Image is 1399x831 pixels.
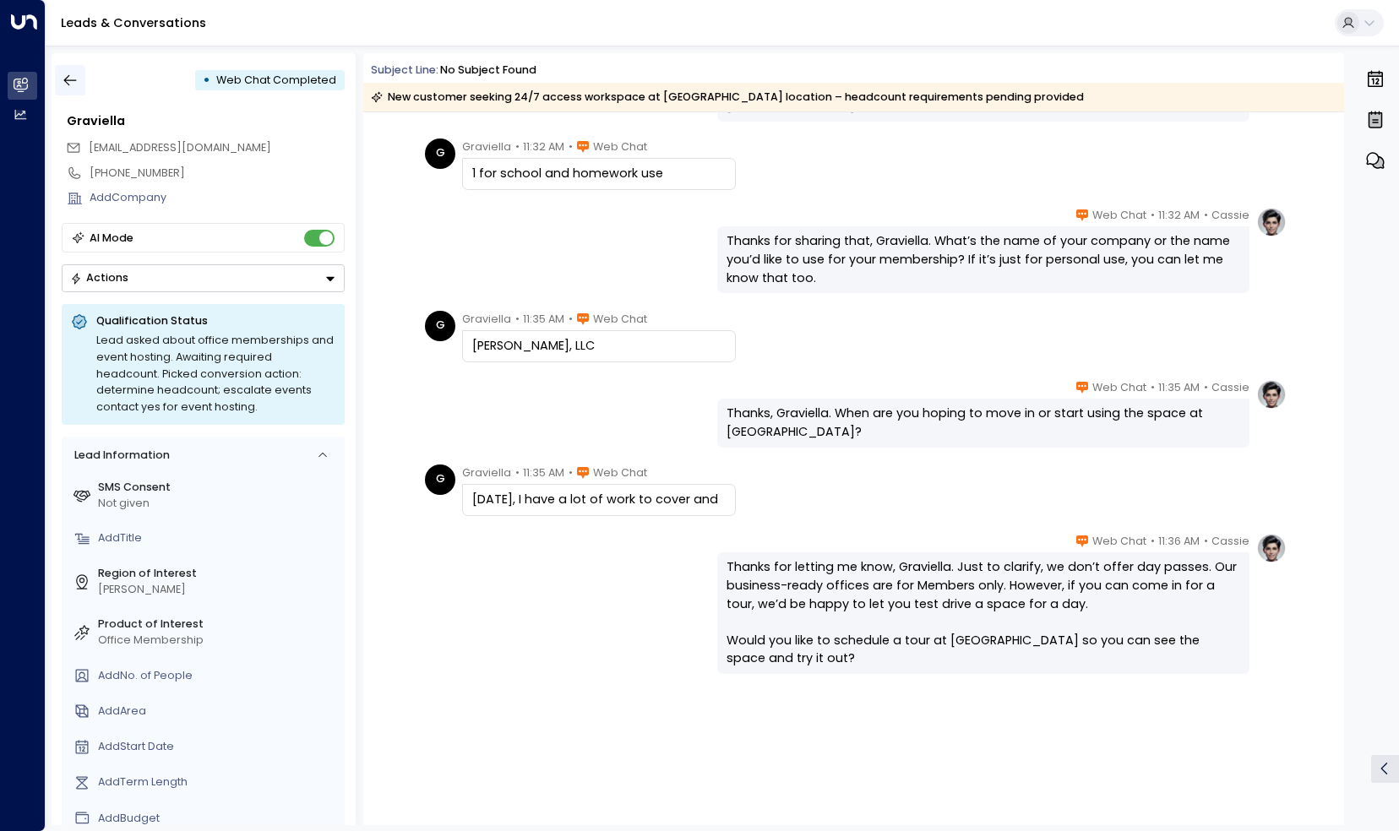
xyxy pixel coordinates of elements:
span: • [1204,533,1208,550]
div: AddCompany [90,190,345,206]
div: • [203,67,210,94]
p: Qualification Status [96,313,335,329]
div: AddTerm Length [98,774,339,790]
span: Cassie [1211,207,1249,224]
span: 11:32 AM [523,138,564,155]
span: Web Chat [593,138,647,155]
div: AddBudget [98,811,339,827]
img: profile-logo.png [1256,207,1287,237]
div: Thanks for letting me know, Graviella. Just to clarify, we don’t offer day passes. Our business-r... [727,558,1240,668]
label: Product of Interest [98,616,339,633]
span: • [1151,207,1155,224]
div: Button group with a nested menu [62,264,345,292]
div: Office Membership [98,633,339,649]
span: Graviella [462,311,511,328]
span: • [515,138,520,155]
span: Web Chat [1092,379,1146,396]
span: • [1204,207,1208,224]
div: New customer seeking 24/7 access workspace at [GEOGRAPHIC_DATA] location – headcount requirements... [371,89,1084,106]
div: [PERSON_NAME] [98,582,339,598]
span: Subject Line: [371,62,438,77]
span: • [1204,379,1208,396]
span: Graviella [462,138,511,155]
div: Not given [98,496,339,512]
span: • [1151,533,1155,550]
img: profile-logo.png [1256,533,1287,563]
label: SMS Consent [98,480,339,496]
div: Thanks, Graviella. When are you hoping to move in or start using the space at [GEOGRAPHIC_DATA]? [727,405,1240,441]
span: 11:35 AM [523,464,564,481]
div: 1 for school and homework use [472,165,726,183]
span: Web Chat [593,311,647,328]
span: • [515,311,520,328]
span: • [569,311,573,328]
div: No subject found [440,62,536,79]
div: G [425,464,455,495]
button: Actions [62,264,345,292]
div: Lead Information [68,448,169,464]
div: G [425,138,455,169]
span: Web Chat Completed [216,73,336,87]
img: profile-logo.png [1256,379,1287,410]
span: • [515,464,520,481]
span: Cassie [1211,533,1249,550]
div: Actions [70,271,128,285]
span: Web Chat [1092,533,1146,550]
span: graviellathorp@gmail.com [89,140,271,156]
div: Lead asked about office memberships and event hosting. Awaiting required headcount. Picked conver... [96,332,335,415]
div: AddArea [98,703,339,720]
span: Web Chat [1092,207,1146,224]
div: AddStart Date [98,739,339,755]
span: Cassie [1211,379,1249,396]
div: [DATE], I have a lot of work to cover and [472,491,726,509]
span: • [569,464,573,481]
div: G [425,311,455,341]
span: [EMAIL_ADDRESS][DOMAIN_NAME] [89,140,271,155]
a: Leads & Conversations [61,14,206,31]
span: • [1151,379,1155,396]
span: 11:35 AM [523,311,564,328]
span: 11:32 AM [1158,207,1200,224]
span: • [569,138,573,155]
span: Web Chat [593,464,647,481]
label: Region of Interest [98,566,339,582]
div: AddNo. of People [98,668,339,684]
div: AI Mode [90,230,133,247]
div: Thanks for sharing that, Graviella. What’s the name of your company or the name you’d like to use... [727,232,1240,287]
div: AddTitle [98,530,339,546]
div: [PHONE_NUMBER] [90,166,345,182]
span: 11:36 AM [1158,533,1200,550]
div: [PERSON_NAME], LLC [472,337,726,356]
span: Graviella [462,464,511,481]
span: 11:35 AM [1158,379,1200,396]
div: Graviella [67,112,345,131]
